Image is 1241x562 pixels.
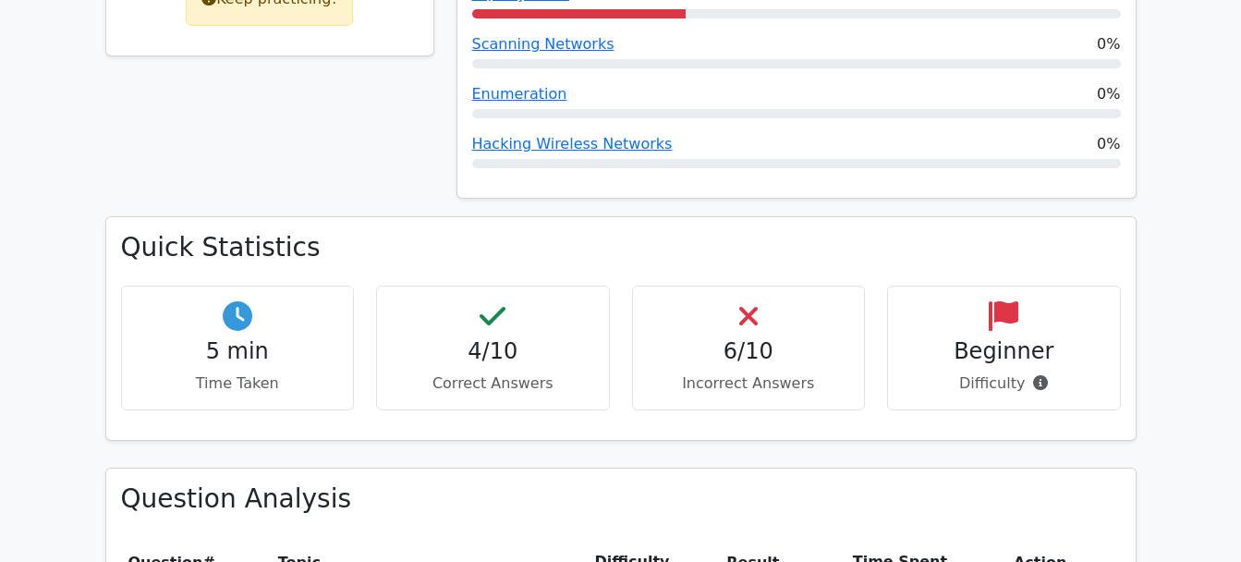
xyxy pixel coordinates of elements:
[137,373,339,395] p: Time Taken
[1097,33,1120,55] span: 0%
[903,338,1105,365] h4: Beginner
[472,35,614,53] a: Scanning Networks
[121,483,1121,515] h3: Question Analysis
[392,338,594,365] h4: 4/10
[648,373,850,395] p: Incorrect Answers
[392,373,594,395] p: Correct Answers
[903,373,1105,395] p: Difficulty
[1097,133,1120,155] span: 0%
[121,232,1121,263] h3: Quick Statistics
[1097,83,1120,105] span: 0%
[648,338,850,365] h4: 6/10
[472,135,673,153] a: Hacking Wireless Networks
[137,338,339,365] h4: 5 min
[472,85,567,103] a: Enumeration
